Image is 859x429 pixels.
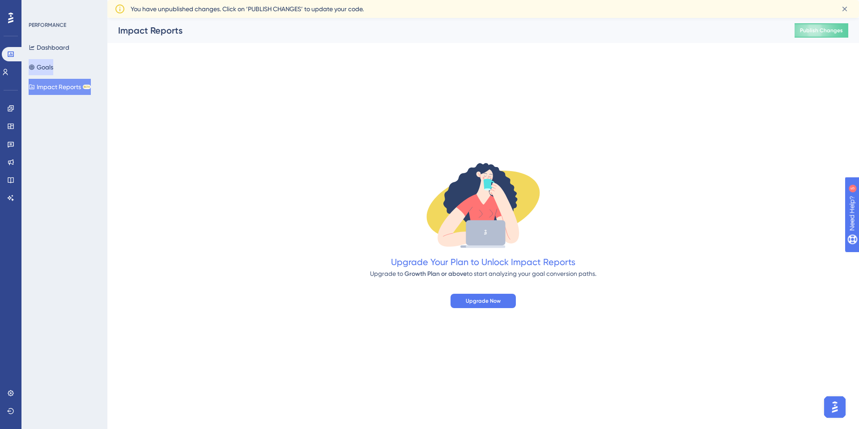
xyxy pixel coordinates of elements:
[83,85,91,89] div: BETA
[62,4,65,12] div: 5
[391,257,575,267] span: Upgrade Your Plan to Unlock Impact Reports
[821,394,848,420] iframe: UserGuiding AI Assistant Launcher
[29,21,66,29] div: PERFORMANCE
[29,39,69,56] button: Dashboard
[466,297,501,305] span: Upgrade Now
[451,294,516,308] button: Upgrade Now
[131,4,364,14] span: You have unpublished changes. Click on ‘PUBLISH CHANGES’ to update your code.
[404,270,467,278] span: Growth Plan or above
[21,2,56,13] span: Need Help?
[29,79,91,95] button: Impact ReportsBETA
[118,24,772,37] div: Impact Reports
[370,270,596,277] span: Upgrade to to start analyzing your goal conversion paths.
[795,23,848,38] button: Publish Changes
[800,27,843,34] span: Publish Changes
[29,59,53,75] button: Goals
